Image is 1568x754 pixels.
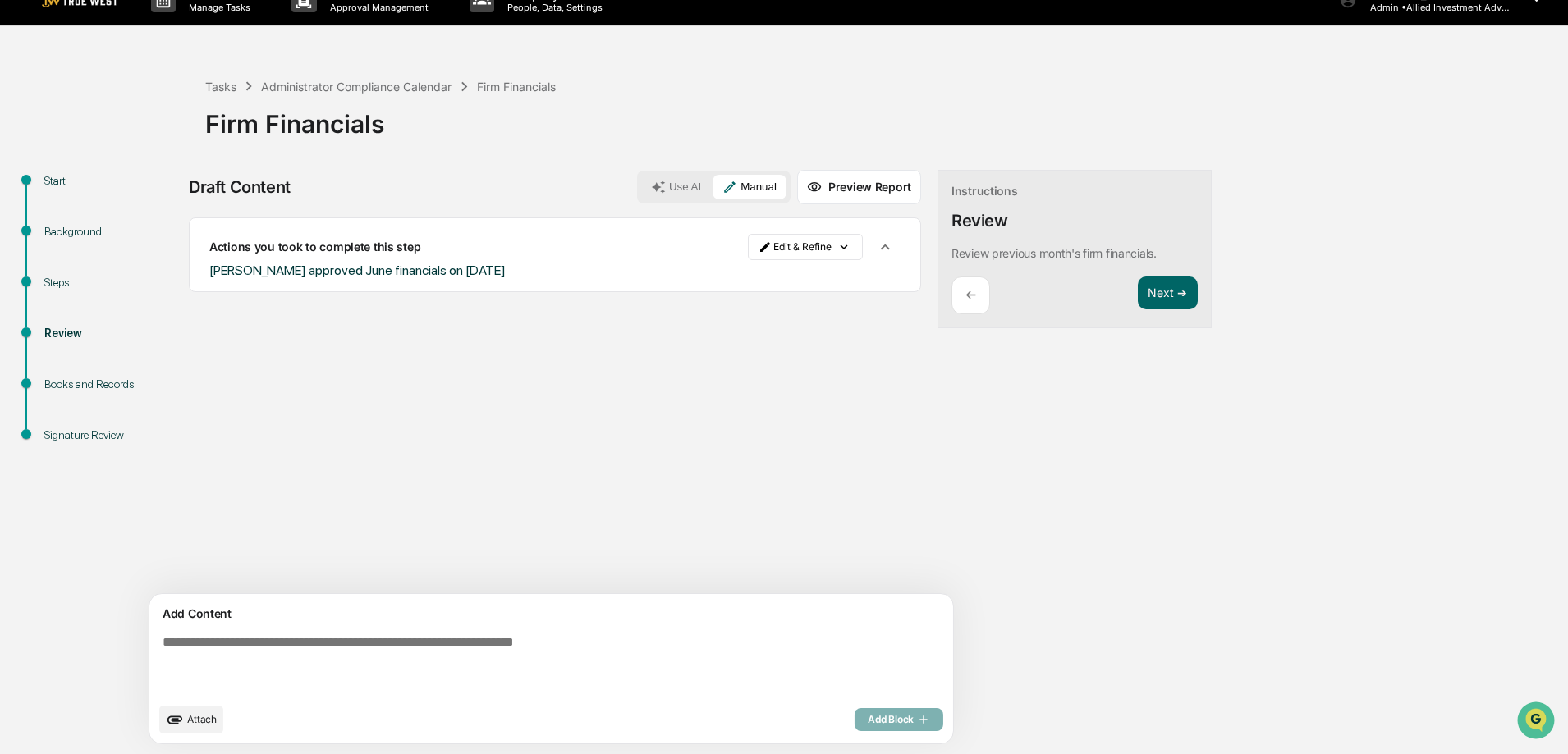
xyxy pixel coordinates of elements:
div: Start [44,172,179,190]
div: Review [44,325,179,342]
div: Background [44,223,179,240]
a: 🗄️Attestations [112,200,210,230]
img: 1746055101610-c473b297-6a78-478c-a979-82029cc54cd1 [16,126,46,155]
button: Next ➔ [1138,276,1198,310]
span: Attestations [135,207,204,223]
div: We're available if you need us! [56,142,208,155]
div: Tasks [205,80,236,94]
p: ← [965,287,976,303]
p: How can we help? [16,34,299,61]
p: Manage Tasks [176,2,259,13]
div: Start new chat [56,126,269,142]
p: Review previous month's firm financials. [951,246,1157,260]
button: Start new chat [279,130,299,150]
div: Steps [44,274,179,291]
span: Attach [187,713,217,725]
button: Edit & Refine [748,234,863,260]
button: Preview Report [797,170,921,204]
button: upload document [159,706,223,733]
span: Preclearance [33,207,106,223]
span: [PERSON_NAME] approved June financials on [DATE] [209,263,506,278]
p: Approval Management [317,2,437,13]
div: Signature Review [44,427,179,444]
iframe: Open customer support [1515,700,1560,744]
div: Draft Content [189,177,291,197]
div: 🖐️ [16,208,30,222]
a: Powered byPylon [116,277,199,290]
p: Actions you took to complete this step [209,240,420,254]
div: Add Content [159,604,943,624]
div: Books and Records [44,376,179,393]
div: 🔎 [16,240,30,253]
button: Manual [713,175,786,199]
a: 🔎Data Lookup [10,231,110,261]
p: Admin • Allied Investment Advisors [1357,2,1510,13]
p: People, Data, Settings [494,2,611,13]
div: Firm Financials [205,96,1560,139]
div: 🗄️ [119,208,132,222]
div: Administrator Compliance Calendar [261,80,452,94]
span: Pylon [163,278,199,290]
span: Data Lookup [33,238,103,254]
button: Use AI [641,175,711,199]
a: 🖐️Preclearance [10,200,112,230]
div: Instructions [951,184,1018,198]
div: Firm Financials [477,80,556,94]
div: Review [951,211,1008,231]
input: Clear [43,75,271,92]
